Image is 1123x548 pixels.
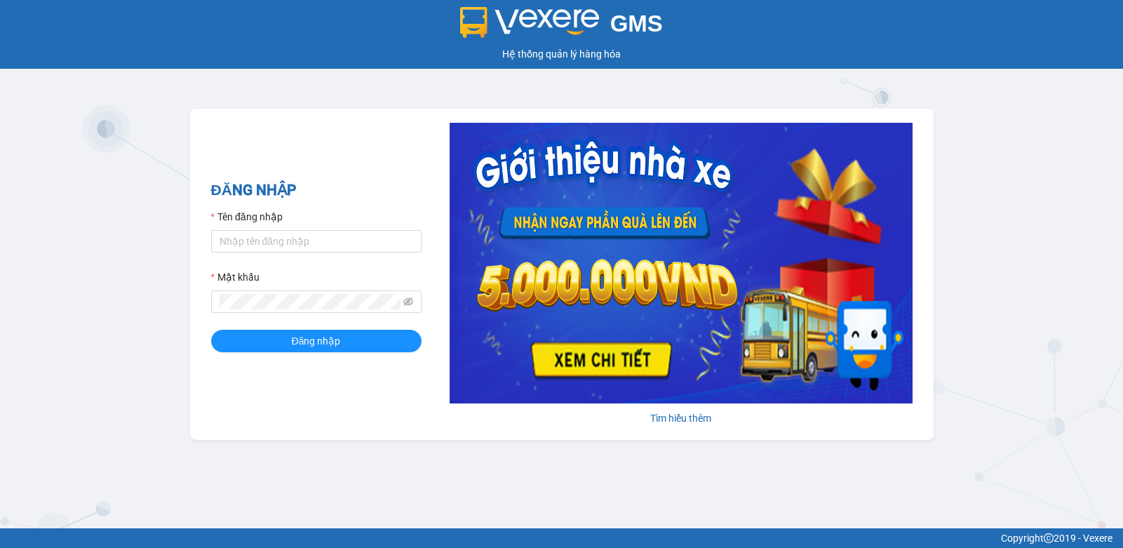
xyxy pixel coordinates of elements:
label: Mật khẩu [211,269,260,285]
a: GMS [460,21,663,32]
span: Đăng nhập [292,333,341,349]
span: copyright [1044,533,1054,543]
button: Đăng nhập [211,330,422,352]
span: eye-invisible [403,297,413,307]
input: Tên đăng nhập [211,230,422,253]
label: Tên đăng nhập [211,209,283,225]
h2: ĐĂNG NHẬP [211,179,422,202]
div: Hệ thống quản lý hàng hóa [4,46,1119,62]
div: Copyright 2019 - Vexere [11,530,1112,546]
input: Mật khẩu [220,294,401,309]
div: Tìm hiểu thêm [450,410,913,426]
span: GMS [610,11,663,36]
img: logo 2 [460,7,599,38]
img: banner-0 [450,123,913,403]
